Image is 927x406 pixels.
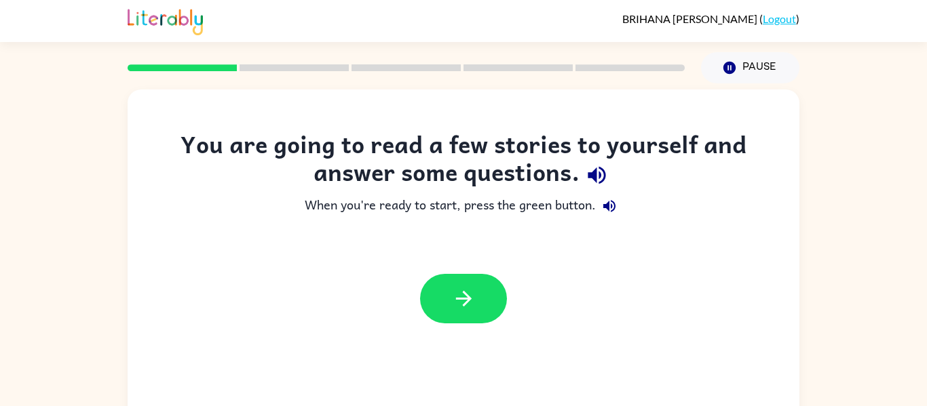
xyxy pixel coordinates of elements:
span: BRIHANA [PERSON_NAME] [622,12,759,25]
img: Literably [128,5,203,35]
a: Logout [763,12,796,25]
div: ( ) [622,12,799,25]
div: When you're ready to start, press the green button. [155,192,772,220]
button: Pause [701,52,799,83]
div: You are going to read a few stories to yourself and answer some questions. [155,130,772,192]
